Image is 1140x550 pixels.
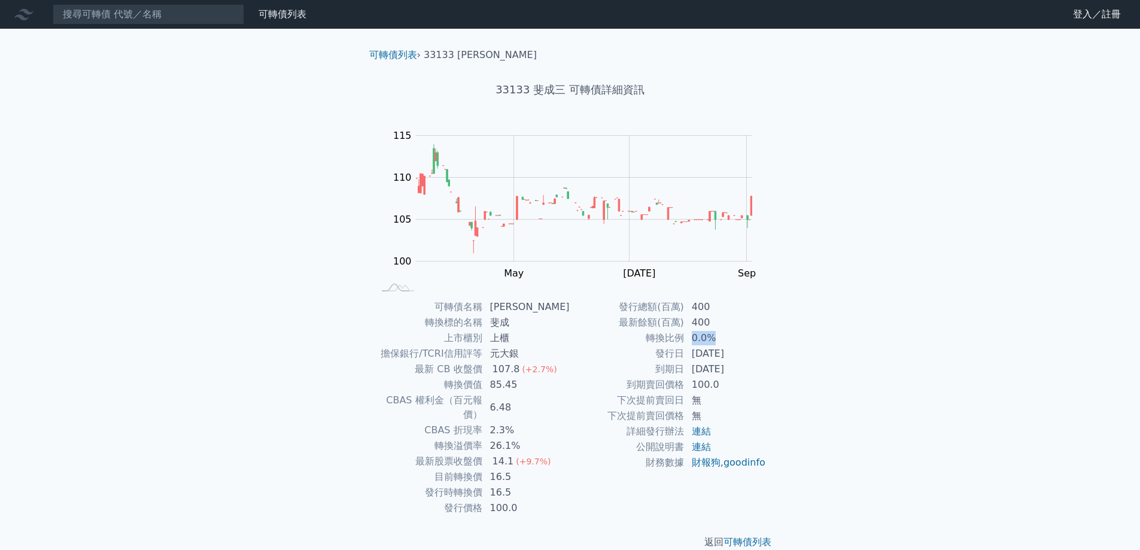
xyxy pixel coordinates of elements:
span: (+9.7%) [516,457,551,466]
tspan: May [504,268,524,279]
td: [PERSON_NAME] [483,299,570,315]
tspan: 105 [393,214,412,225]
div: 聊天小工具 [1080,493,1140,550]
td: 可轉債名稱 [374,299,483,315]
h1: 33133 斐成三 可轉債詳細資訊 [360,81,781,98]
a: 連結 [692,426,711,437]
td: 發行價格 [374,500,483,516]
tspan: Sep [738,268,756,279]
input: 搜尋可轉債 代號／名稱 [53,4,244,25]
li: › [369,48,421,62]
a: 可轉債列表 [259,8,306,20]
tspan: 100 [393,256,412,267]
td: 下次提前賣回日 [570,393,685,408]
td: 公開說明書 [570,439,685,455]
td: 最新股票收盤價 [374,454,483,469]
td: 下次提前賣回價格 [570,408,685,424]
p: 返回 [360,535,781,549]
td: 400 [685,315,767,330]
div: 14.1 [490,454,516,469]
td: 400 [685,299,767,315]
td: 16.5 [483,485,570,500]
td: 最新 CB 收盤價 [374,361,483,377]
td: 擔保銀行/TCRI信用評等 [374,346,483,361]
td: 轉換比例 [570,330,685,346]
td: 無 [685,408,767,424]
td: CBAS 權利金（百元報價） [374,393,483,423]
div: 107.8 [490,362,522,376]
td: 26.1% [483,438,570,454]
tspan: 115 [393,130,412,141]
td: 100.0 [483,500,570,516]
tspan: 110 [393,172,412,183]
td: CBAS 折現率 [374,423,483,438]
td: [DATE] [685,346,767,361]
span: (+2.7%) [522,364,557,374]
td: 財務數據 [570,455,685,470]
td: 轉換標的名稱 [374,315,483,330]
td: 0.0% [685,330,767,346]
td: 斐成 [483,315,570,330]
td: 發行日 [570,346,685,361]
td: 85.45 [483,377,570,393]
td: 6.48 [483,393,570,423]
li: 33133 [PERSON_NAME] [424,48,537,62]
td: 上市櫃別 [374,330,483,346]
td: 100.0 [685,377,767,393]
td: 發行時轉換價 [374,485,483,500]
td: 元大銀 [483,346,570,361]
td: [DATE] [685,361,767,377]
a: 可轉債列表 [723,536,771,548]
td: 轉換溢價率 [374,438,483,454]
a: 可轉債列表 [369,49,417,60]
td: 最新餘額(百萬) [570,315,685,330]
td: 上櫃 [483,330,570,346]
td: 無 [685,393,767,408]
td: 到期日 [570,361,685,377]
g: Chart [387,130,770,279]
a: 登入／註冊 [1063,5,1130,24]
td: 到期賣回價格 [570,377,685,393]
a: 連結 [692,441,711,452]
td: 詳細發行辦法 [570,424,685,439]
td: 16.5 [483,469,570,485]
td: , [685,455,767,470]
td: 2.3% [483,423,570,438]
td: 目前轉換價 [374,469,483,485]
a: 財報狗 [692,457,721,468]
td: 轉換價值 [374,377,483,393]
a: goodinfo [723,457,765,468]
iframe: Chat Widget [1080,493,1140,550]
td: 發行總額(百萬) [570,299,685,315]
g: Series [416,144,752,253]
tspan: [DATE] [623,268,655,279]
